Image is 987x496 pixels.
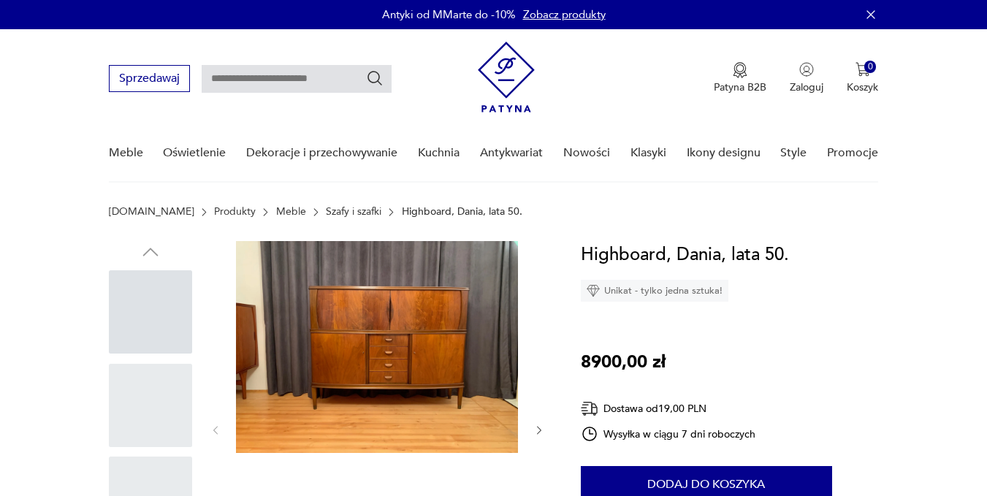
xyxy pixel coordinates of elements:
p: 8900,00 zł [581,348,666,376]
a: Sprzedawaj [109,75,190,85]
a: Antykwariat [480,125,543,181]
img: Ikona dostawy [581,400,598,418]
h1: Highboard, Dania, lata 50. [581,241,789,269]
div: 0 [864,61,877,73]
button: Patyna B2B [714,62,766,94]
img: Ikona diamentu [587,284,600,297]
p: Highboard, Dania, lata 50. [402,206,522,218]
a: Promocje [827,125,878,181]
a: Zobacz produkty [523,7,606,22]
a: Meble [109,125,143,181]
a: [DOMAIN_NAME] [109,206,194,218]
img: Ikona medalu [733,62,747,78]
a: Dekoracje i przechowywanie [246,125,397,181]
img: Patyna - sklep z meblami i dekoracjami vintage [478,42,535,112]
img: Ikona koszyka [855,62,870,77]
a: Klasyki [630,125,666,181]
p: Koszyk [847,80,878,94]
div: Wysyłka w ciągu 7 dni roboczych [581,425,756,443]
a: Ikona medaluPatyna B2B [714,62,766,94]
button: Szukaj [366,69,384,87]
a: Oświetlenie [163,125,226,181]
a: Produkty [214,206,256,218]
div: Unikat - tylko jedna sztuka! [581,280,728,302]
img: Zdjęcie produktu Highboard, Dania, lata 50. [236,241,518,453]
div: Dostawa od 19,00 PLN [581,400,756,418]
img: Ikonka użytkownika [799,62,814,77]
button: 0Koszyk [847,62,878,94]
p: Antyki od MMarte do -10% [382,7,516,22]
a: Style [780,125,807,181]
a: Szafy i szafki [326,206,381,218]
p: Patyna B2B [714,80,766,94]
p: Zaloguj [790,80,823,94]
a: Kuchnia [418,125,460,181]
a: Ikony designu [687,125,761,181]
button: Sprzedawaj [109,65,190,92]
button: Zaloguj [790,62,823,94]
a: Nowości [563,125,610,181]
a: Meble [276,206,306,218]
